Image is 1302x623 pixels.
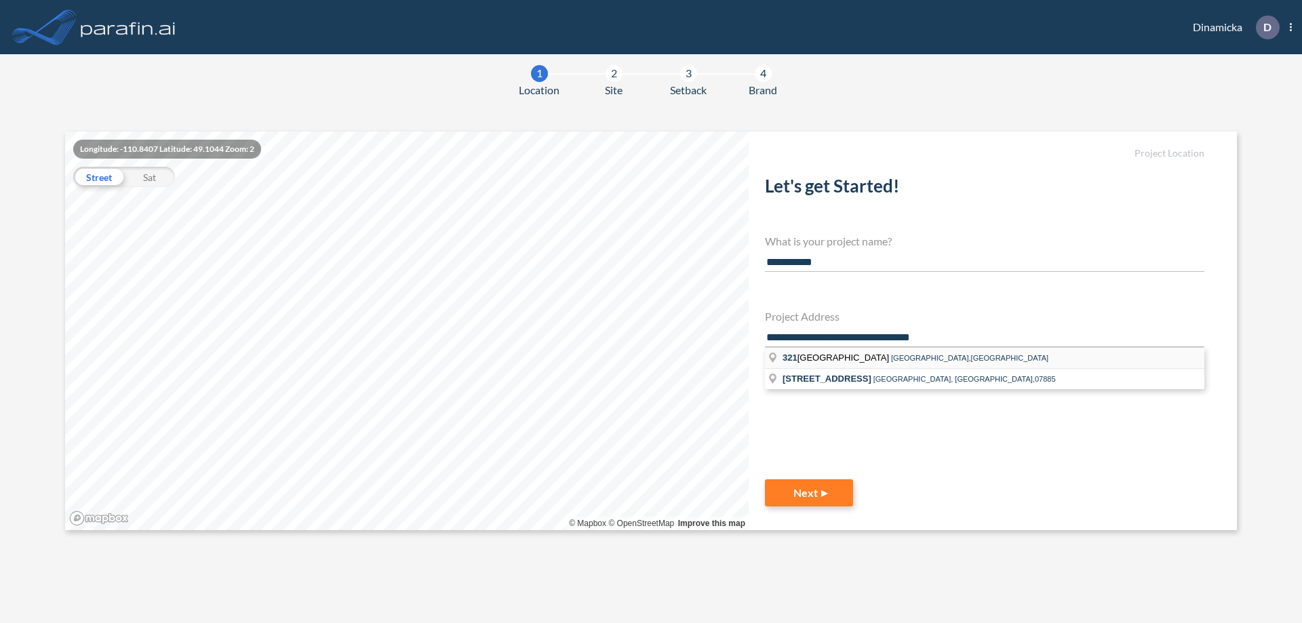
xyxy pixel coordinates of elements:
span: Brand [749,82,777,98]
h4: Project Address [765,310,1204,323]
h5: Project Location [765,148,1204,159]
a: OpenStreetMap [608,519,674,528]
img: logo [78,14,178,41]
span: Site [605,82,623,98]
a: Improve this map [678,519,745,528]
div: 2 [606,65,623,82]
span: [STREET_ADDRESS] [783,374,871,384]
h4: What is your project name? [765,235,1204,247]
div: Street [73,167,124,187]
div: 3 [680,65,697,82]
span: [GEOGRAPHIC_DATA],[GEOGRAPHIC_DATA] [891,354,1048,362]
a: Mapbox [569,519,606,528]
button: Next [765,479,853,506]
span: [GEOGRAPHIC_DATA], [GEOGRAPHIC_DATA],07885 [873,375,1056,383]
div: 1 [531,65,548,82]
span: 321 [783,353,797,363]
span: Setback [670,82,707,98]
div: 4 [755,65,772,82]
div: Dinamicka [1172,16,1292,39]
div: Longitude: -110.8407 Latitude: 49.1044 Zoom: 2 [73,140,261,159]
p: D [1263,21,1271,33]
a: Mapbox homepage [69,510,129,526]
canvas: Map [65,132,749,530]
span: Location [519,82,559,98]
span: [GEOGRAPHIC_DATA] [783,353,891,363]
h2: Let's get Started! [765,176,1204,202]
div: Sat [124,167,175,187]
